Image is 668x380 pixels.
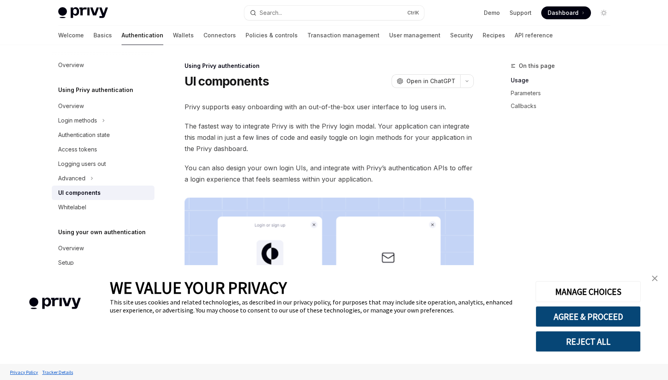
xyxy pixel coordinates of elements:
a: Security [450,26,473,45]
a: Privacy Policy [8,365,40,379]
span: The fastest way to integrate Privy is with the Privy login modal. Your application can integrate ... [185,121,474,154]
span: Privy supports easy onboarding with an out-of-the-box user interface to log users in. [185,101,474,112]
a: Basics [93,26,112,45]
button: REJECT ALL [536,331,641,352]
a: Support [510,9,532,17]
span: On this page [519,61,555,71]
div: Advanced [58,174,85,183]
a: Callbacks [511,100,617,112]
a: Overview [52,58,154,72]
a: Setup [52,255,154,270]
a: Dashboard [541,6,591,19]
div: UI components [58,188,101,198]
a: Connectors [203,26,236,45]
a: Logging users out [52,157,154,171]
div: Authentication state [58,130,110,140]
img: light logo [58,7,108,18]
a: Tracker Details [40,365,75,379]
h1: UI components [185,74,269,88]
a: Whitelabel [52,200,154,215]
button: Open in ChatGPT [392,74,460,88]
h5: Using Privy authentication [58,85,133,95]
a: Usage [511,74,617,87]
h5: Using your own authentication [58,227,146,237]
div: This site uses cookies and related technologies, as described in our privacy policy, for purposes... [110,298,524,314]
div: Logging users out [58,159,106,169]
a: Welcome [58,26,84,45]
button: MANAGE CHOICES [536,281,641,302]
div: Search... [260,8,282,18]
button: AGREE & PROCEED [536,306,641,327]
a: Parameters [511,87,617,100]
div: Whitelabel [58,202,86,212]
button: Open search [244,6,424,20]
span: WE VALUE YOUR PRIVACY [110,277,287,298]
img: close banner [652,276,658,281]
a: Overview [52,241,154,255]
span: Dashboard [548,9,579,17]
a: Recipes [483,26,505,45]
a: Authentication [122,26,163,45]
div: Using Privy authentication [185,62,474,70]
div: Overview [58,243,84,253]
a: Access tokens [52,142,154,157]
a: User management [389,26,441,45]
span: Open in ChatGPT [406,77,455,85]
a: API reference [515,26,553,45]
a: close banner [647,270,663,286]
a: Authentication state [52,128,154,142]
a: Wallets [173,26,194,45]
button: Toggle dark mode [597,6,610,19]
img: company logo [12,286,98,321]
span: You can also design your own login UIs, and integrate with Privy’s authentication APIs to offer a... [185,162,474,185]
button: Toggle Login methods section [52,113,154,128]
div: Overview [58,101,84,111]
div: Access tokens [58,145,97,154]
a: Policies & controls [246,26,298,45]
div: Setup [58,258,74,268]
span: Ctrl K [407,10,419,16]
button: Toggle Advanced section [52,171,154,186]
a: Overview [52,99,154,113]
a: Transaction management [307,26,380,45]
div: Overview [58,60,84,70]
div: Login methods [58,116,97,125]
a: Demo [484,9,500,17]
a: UI components [52,186,154,200]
